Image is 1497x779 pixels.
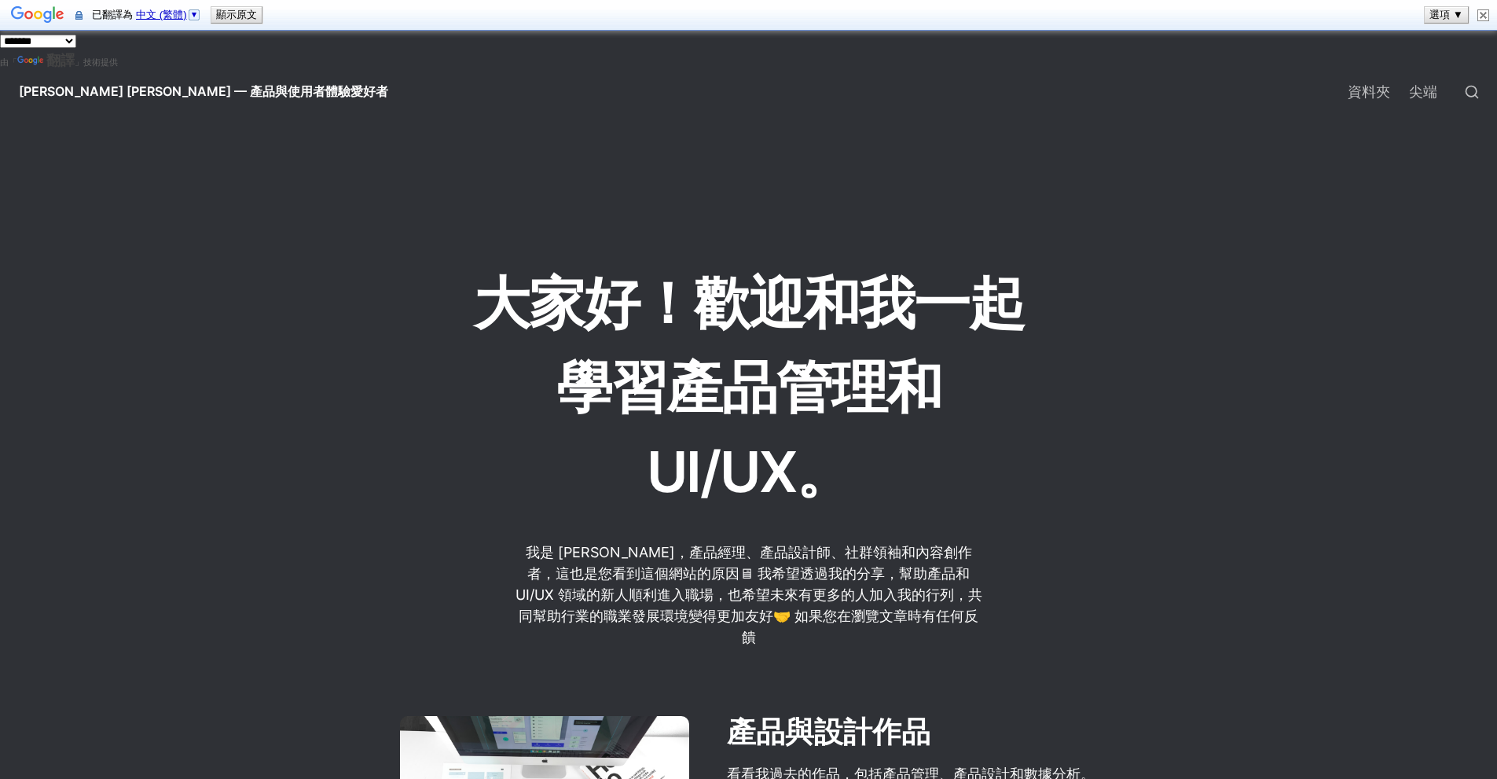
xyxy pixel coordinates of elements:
span: 中文 (繁體) [136,9,187,20]
font: [PERSON_NAME] [PERSON_NAME] — 產品與使用者體驗愛好者 [19,83,388,99]
button: 選項 ▼ [1425,7,1468,23]
a: 尖端 [1400,70,1447,114]
font: 產品與設計作品 [727,716,930,748]
span: 已翻譯為 [92,9,204,20]
img: Google 翻譯 [17,56,46,67]
a: 中文 (繁體) [136,9,201,20]
a: 資料夾 [1338,70,1400,114]
a: 翻譯 [17,52,75,68]
font: 資料夾 [1348,83,1390,100]
font: 尖端 [1409,83,1437,100]
font: 我是 [PERSON_NAME]，產品經理、產品設計師、社群領袖和內容創作者，這也是您看到這個網站的原因🖥 我希望透過我的分享，幫助產品和 UI/UX 領域的新人順利進入職場，也希望未來有更多的... [516,544,982,645]
font: 大家好！歡迎和我一起學習產品管理和 UI/UX。 [474,269,1024,505]
img: 系統會透過安全連線將這個安全網頁的內容傳送至 Google 進行翻譯。 [75,9,83,21]
img: Google 翻譯 [11,5,64,27]
button: 顯示原文 [211,7,262,23]
a: [PERSON_NAME] [PERSON_NAME] — 產品與使用者體驗愛好者 [6,70,401,114]
img: 關閉 [1477,9,1489,21]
